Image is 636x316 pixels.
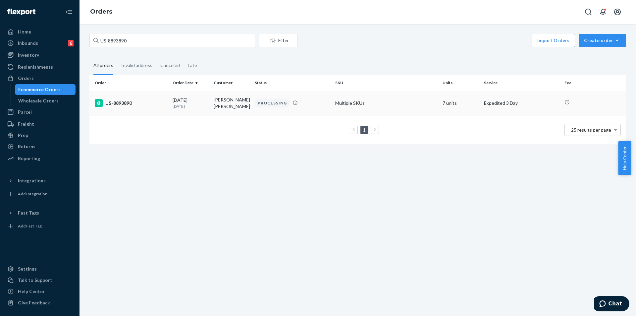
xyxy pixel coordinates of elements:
a: Orders [90,8,112,15]
button: Create order [579,34,626,47]
a: Settings [4,264,76,274]
div: Invalid address [121,57,152,74]
a: Add Integration [4,189,76,199]
div: Add Integration [18,191,47,197]
button: Open account menu [611,5,624,19]
div: Integrations [18,177,46,184]
button: Fast Tags [4,208,76,218]
th: Units [440,75,481,91]
a: Freight [4,119,76,129]
div: Canceled [160,57,180,74]
div: Replenishments [18,64,53,70]
a: Inbounds6 [4,38,76,48]
a: Help Center [4,286,76,297]
a: Wholesale Orders [15,95,76,106]
button: Filter [259,34,297,47]
button: Import Orders [532,34,575,47]
span: 25 results per page [571,127,611,133]
div: Freight [18,121,34,127]
a: Page 1 is your current page [362,127,367,133]
div: 6 [68,40,74,46]
a: Returns [4,141,76,152]
div: Wholesale Orders [18,97,59,104]
div: Prep [18,132,28,139]
td: 7 units [440,91,481,115]
a: Ecommerce Orders [15,84,76,95]
th: Service [481,75,562,91]
div: Create order [584,37,621,44]
button: Give Feedback [4,297,76,308]
div: Talk to Support [18,277,52,284]
div: US-8893890 [95,99,167,107]
div: Home [18,29,31,35]
div: Inbounds [18,40,38,46]
a: Prep [4,130,76,141]
div: Add Fast Tag [18,223,42,229]
div: Settings [18,266,37,272]
img: Flexport logo [7,9,35,15]
th: Status [252,75,333,91]
a: Add Fast Tag [4,221,76,231]
div: Parcel [18,109,32,115]
div: Ecommerce Orders [18,86,61,93]
a: Home [4,27,76,37]
iframe: Opens a widget where you can chat to one of our agents [594,296,629,313]
p: Expedited 3 Day [484,100,559,106]
td: Multiple SKUs [333,91,440,115]
div: PROCESSING [255,98,290,107]
td: [PERSON_NAME] [PERSON_NAME] [211,91,252,115]
th: Order [89,75,170,91]
div: [DATE] [173,97,208,109]
div: Inventory [18,52,39,58]
button: Close Navigation [62,5,76,19]
div: Filter [259,37,297,44]
button: Open Search Box [582,5,595,19]
button: Talk to Support [4,275,76,285]
div: Give Feedback [18,299,50,306]
ol: breadcrumbs [85,2,118,22]
a: Reporting [4,153,76,164]
div: Reporting [18,155,40,162]
input: Search orders [89,34,255,47]
th: Fee [562,75,626,91]
button: Open notifications [596,5,609,19]
div: Orders [18,75,34,82]
a: Inventory [4,50,76,60]
button: Integrations [4,175,76,186]
button: Help Center [618,141,631,175]
th: SKU [333,75,440,91]
div: Returns [18,143,35,150]
div: Late [188,57,197,74]
a: Parcel [4,107,76,117]
a: Orders [4,73,76,84]
div: Help Center [18,288,45,295]
a: Replenishments [4,62,76,72]
p: [DATE] [173,103,208,109]
div: Fast Tags [18,210,39,216]
div: Customer [214,80,249,86]
th: Order Date [170,75,211,91]
div: All orders [93,57,113,75]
